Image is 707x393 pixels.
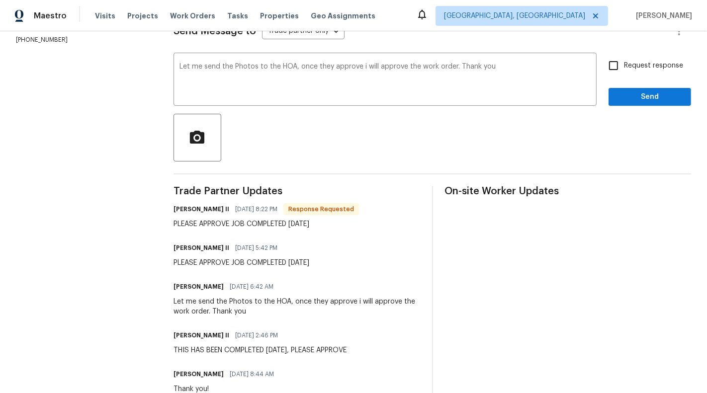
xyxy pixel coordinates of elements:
[179,63,591,98] textarea: Let me send the Photos to the HOA, once they approve i will approve the work order. Thank you
[617,91,683,103] span: Send
[230,369,274,379] span: [DATE] 8:44 AM
[235,330,278,340] span: [DATE] 2:46 PM
[632,11,692,21] span: [PERSON_NAME]
[230,282,273,292] span: [DATE] 6:42 AM
[174,330,229,340] h6: [PERSON_NAME] II
[170,11,215,21] span: Work Orders
[624,61,683,71] span: Request response
[174,345,347,355] div: THIS HAS BEEN COMPLETED [DATE], PLEASE APPROVE
[235,204,277,214] span: [DATE] 8:22 PM
[174,258,309,268] div: PLEASE APPROVE JOB COMPLETED [DATE]
[127,11,158,21] span: Projects
[174,282,224,292] h6: [PERSON_NAME]
[174,204,229,214] h6: [PERSON_NAME] II
[284,204,358,214] span: Response Requested
[445,186,692,196] span: On-site Worker Updates
[260,11,299,21] span: Properties
[174,26,256,36] span: Send Message to
[174,243,229,253] h6: [PERSON_NAME] II
[262,23,345,40] div: Trade partner only
[174,219,359,229] div: PLEASE APPROVE JOB COMPLETED [DATE]
[174,186,420,196] span: Trade Partner Updates
[95,11,115,21] span: Visits
[16,36,150,44] p: [PHONE_NUMBER]
[311,11,375,21] span: Geo Assignments
[34,11,67,21] span: Maestro
[609,88,691,106] button: Send
[174,297,420,316] div: Let me send the Photos to the HOA, once they approve i will approve the work order. Thank you
[444,11,585,21] span: [GEOGRAPHIC_DATA], [GEOGRAPHIC_DATA]
[174,369,224,379] h6: [PERSON_NAME]
[227,12,248,19] span: Tasks
[235,243,277,253] span: [DATE] 5:42 PM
